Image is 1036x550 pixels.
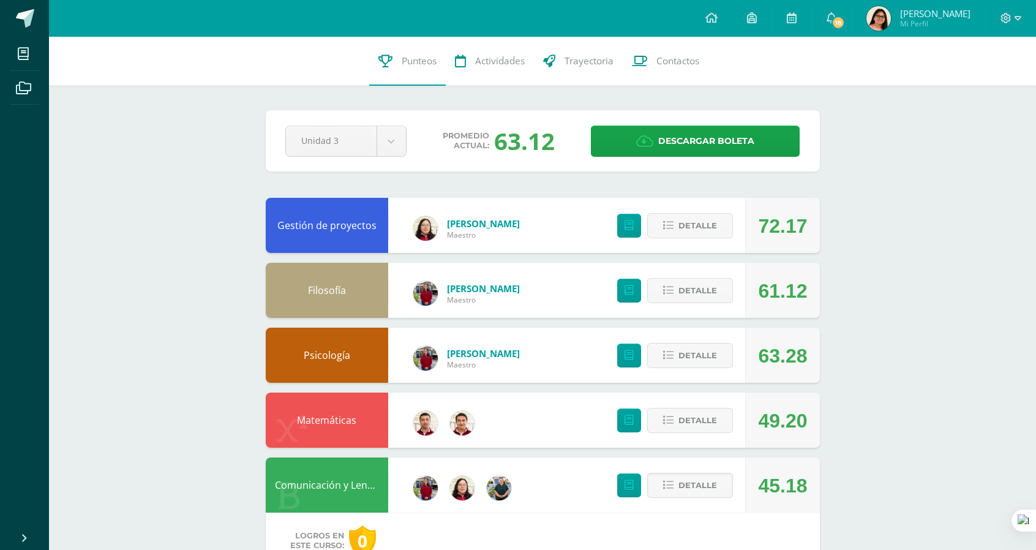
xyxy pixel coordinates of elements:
div: 45.18 [758,458,807,513]
span: Detalle [678,409,717,432]
span: Punteos [402,55,437,67]
div: Comunicación y Lenguaje [266,458,388,513]
div: 63.28 [758,328,807,383]
span: Contactos [656,55,699,67]
div: Gestión de proyectos [266,198,388,253]
a: [PERSON_NAME] [447,217,520,230]
img: 8967023db232ea363fa53c906190b046.png [413,411,438,435]
span: Trayectoria [565,55,614,67]
span: [PERSON_NAME] [900,7,970,20]
div: 63.12 [494,125,555,157]
div: Psicología [266,328,388,383]
a: Actividades [446,37,534,86]
img: d3b263647c2d686994e508e2c9b90e59.png [487,476,511,500]
div: Filosofía [266,263,388,318]
img: c6b4b3f06f981deac34ce0a071b61492.png [450,476,475,500]
a: [PERSON_NAME] [447,282,520,295]
button: Detalle [647,278,733,303]
span: Detalle [678,474,717,497]
a: [PERSON_NAME] [447,347,520,360]
a: Descargar boleta [591,126,800,157]
button: Detalle [647,213,733,238]
div: 72.17 [758,198,807,254]
span: Detalle [678,344,717,367]
span: Mi Perfil [900,18,970,29]
img: 76b79572e868f347d82537b4f7bc2cf5.png [450,411,475,435]
span: Descargar boleta [658,126,754,156]
img: e1f0730b59be0d440f55fb027c9eff26.png [413,281,438,306]
img: 85da2c7de53b6dc5a40f3c6f304e3276.png [866,6,891,31]
span: Maestro [447,295,520,305]
button: Detalle [647,473,733,498]
img: c6b4b3f06f981deac34ce0a071b61492.png [413,216,438,241]
div: 49.20 [758,393,807,448]
span: Unidad 3 [301,126,361,155]
span: Promedio actual: [443,131,489,151]
span: 18 [831,16,845,29]
span: Actividades [475,55,525,67]
img: e1f0730b59be0d440f55fb027c9eff26.png [413,346,438,371]
span: Detalle [678,279,717,302]
div: Matemáticas [266,393,388,448]
img: e1f0730b59be0d440f55fb027c9eff26.png [413,476,438,500]
span: Maestro [447,360,520,370]
a: Punteos [369,37,446,86]
a: Unidad 3 [286,126,406,156]
a: Contactos [623,37,708,86]
span: Detalle [678,214,717,237]
div: 61.12 [758,263,807,318]
button: Detalle [647,408,733,433]
button: Detalle [647,343,733,368]
a: Trayectoria [534,37,623,86]
span: Maestro [447,230,520,240]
